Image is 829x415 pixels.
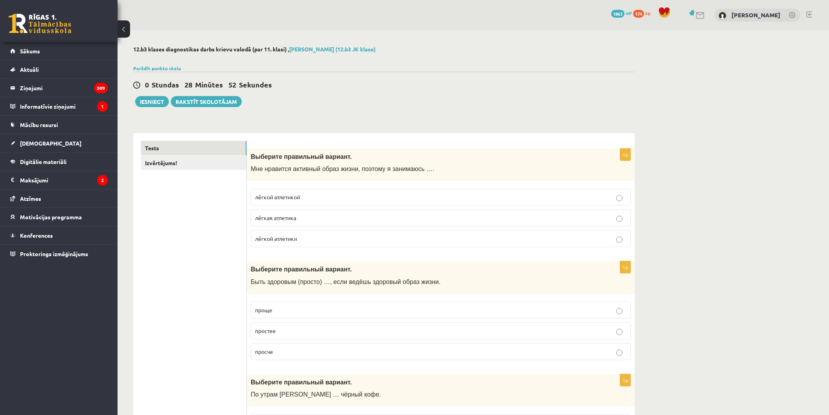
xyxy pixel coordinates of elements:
span: 0 [145,80,149,89]
a: Izvērtējums! [141,156,246,170]
a: Informatīvie ziņojumi1 [10,97,108,115]
a: Rīgas 1. Tālmācības vidusskola [9,14,71,33]
i: 309 [94,83,108,93]
a: Aktuāli [10,60,108,78]
a: Mācību resursi [10,116,108,134]
span: Proktoringa izmēģinājums [20,250,88,257]
input: лёгкая атлетика [616,216,623,222]
input: лёгкой атлетики [616,237,623,243]
a: Konferences [10,226,108,244]
a: Maksājumi2 [10,171,108,189]
img: Oskars Zēbergs [719,12,726,20]
a: 1863 mP [611,10,632,16]
a: 174 xp [633,10,654,16]
span: 1863 [611,10,624,18]
h2: 12.b3 klases diagnostikas darbs krievu valodā (par 11. klasi) , [133,46,635,53]
p: 1p [620,261,631,273]
a: [PERSON_NAME] (12.b3 JK klase) [289,46,376,53]
input: проще [616,308,623,314]
a: Rakstīt skolotājam [171,96,242,107]
p: 1p [620,148,631,161]
span: 52 [228,80,236,89]
a: [PERSON_NAME] [731,11,780,19]
i: 1 [97,101,108,112]
span: лёгкая атлетика [255,214,296,221]
legend: Informatīvie ziņojumi [20,97,108,115]
legend: Ziņojumi [20,79,108,97]
a: Atzīmes [10,189,108,207]
a: Tests [141,141,246,155]
span: лёгкой атлетикой [255,193,300,200]
span: Sekundes [239,80,272,89]
span: Mācību resursi [20,121,58,128]
span: Aktuāli [20,66,39,73]
a: Parādīt punktu skalu [133,65,181,71]
span: [DEMOGRAPHIC_DATA] [20,140,81,147]
span: Быть здоровым (просто) …, если ведёшь здоровый образ жизни. [251,278,440,285]
a: [DEMOGRAPHIC_DATA] [10,134,108,152]
span: Мне нравится активный образ жизни, поэтому я занимаюсь …. [251,166,434,172]
span: Выберите правильный вариант. [251,379,352,386]
p: 1p [620,374,631,386]
a: Sākums [10,42,108,60]
a: Digitālie materiāli [10,153,108,171]
span: простее [255,327,276,334]
input: лёгкой атлетикой [616,195,623,201]
span: Minūtes [195,80,223,89]
a: Ziņojumi309 [10,79,108,97]
span: mP [626,10,632,16]
input: простее [616,329,623,335]
span: Motivācijas programma [20,213,82,220]
a: Proktoringa izmēģinājums [10,245,108,263]
span: По утрам [PERSON_NAME] … чёрный кофе. [251,391,381,398]
i: 2 [97,175,108,186]
span: Sākums [20,47,40,55]
span: Konferences [20,232,53,239]
span: просче [255,348,273,355]
span: 28 [185,80,192,89]
span: Выберите правильный вариант. [251,266,352,273]
span: Digitālie materiāli [20,158,67,165]
span: проще [255,306,272,313]
a: Motivācijas programma [10,208,108,226]
span: Stundas [152,80,179,89]
span: 174 [633,10,644,18]
span: лёгкой атлетики [255,235,297,242]
input: просче [616,349,623,356]
button: Iesniegt [135,96,169,107]
span: xp [645,10,650,16]
span: Выберите правильный вариант. [251,153,352,160]
span: Atzīmes [20,195,41,202]
legend: Maksājumi [20,171,108,189]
